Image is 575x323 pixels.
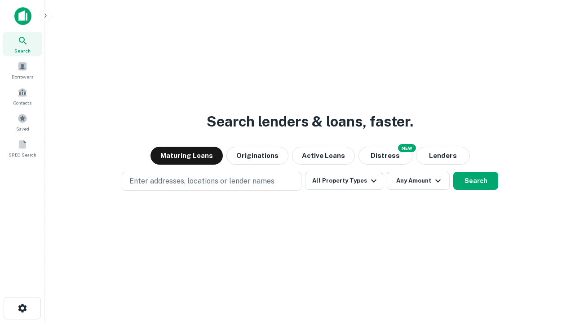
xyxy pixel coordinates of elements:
[305,172,383,190] button: All Property Types
[387,172,450,190] button: Any Amount
[129,176,274,187] p: Enter addresses, locations or lender names
[122,172,301,191] button: Enter addresses, locations or lender names
[3,110,42,134] a: Saved
[358,147,412,165] button: Search distressed loans with lien and other non-mortgage details.
[292,147,355,165] button: Active Loans
[12,73,33,80] span: Borrowers
[150,147,223,165] button: Maturing Loans
[14,47,31,54] span: Search
[207,111,413,132] h3: Search lenders & loans, faster.
[453,172,498,190] button: Search
[3,58,42,82] a: Borrowers
[14,7,31,25] img: capitalize-icon.png
[3,84,42,108] a: Contacts
[416,147,470,165] button: Lenders
[530,251,575,294] iframe: Chat Widget
[9,151,36,158] span: SREO Search
[398,144,416,152] div: NEW
[16,125,29,132] span: Saved
[226,147,288,165] button: Originations
[13,99,31,106] span: Contacts
[3,136,42,160] a: SREO Search
[3,32,42,56] a: Search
